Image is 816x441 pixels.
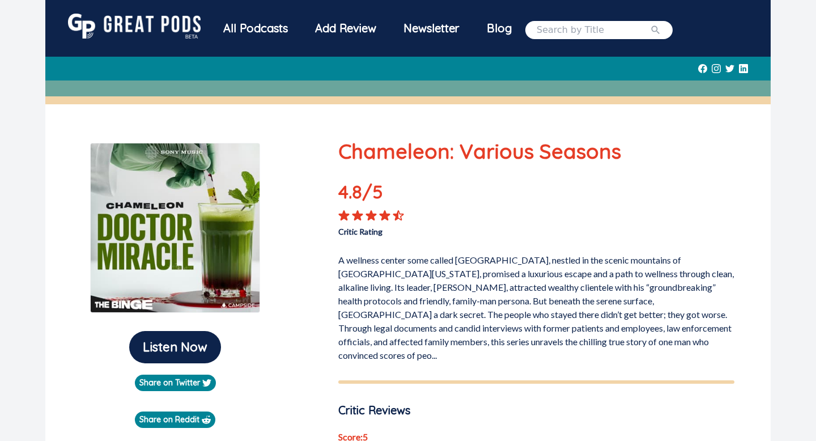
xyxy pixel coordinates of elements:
[338,249,734,362] p: A wellness center some called [GEOGRAPHIC_DATA], nestled in the scenic mountains of [GEOGRAPHIC_D...
[135,412,215,428] a: Share on Reddit
[338,402,734,419] p: Critic Reviews
[68,14,201,39] img: GreatPods
[338,178,418,210] p: 4.8 /5
[135,375,216,391] a: Share on Twitter
[301,14,390,43] a: Add Review
[338,136,734,167] p: Chameleon: Various Seasons
[129,331,221,363] button: Listen Now
[473,14,525,43] a: Blog
[537,23,650,37] input: Search by Title
[390,14,473,43] div: Newsletter
[210,14,301,43] div: All Podcasts
[90,143,260,313] img: Chameleon: Various Seasons
[338,221,536,238] p: Critic Rating
[210,14,301,46] a: All Podcasts
[390,14,473,46] a: Newsletter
